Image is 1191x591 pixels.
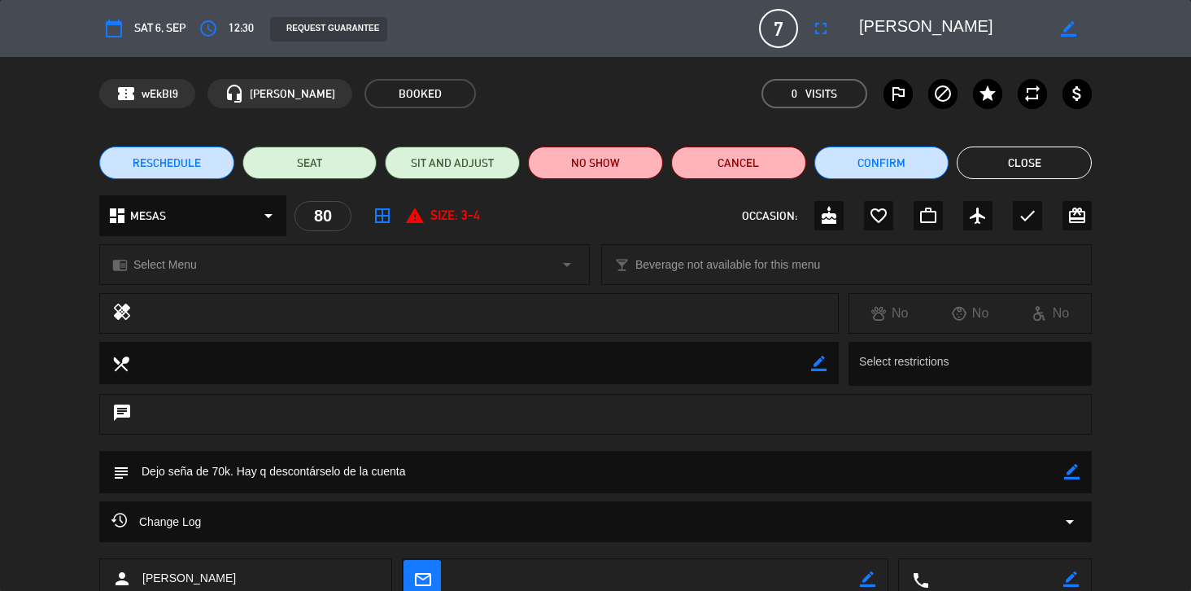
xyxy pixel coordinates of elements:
span: Beverage not available for this menu [635,256,820,274]
i: headset_mic [225,84,244,103]
div: No [849,303,930,324]
i: report_problem [405,206,425,225]
button: Cancel [671,147,806,179]
i: fullscreen [811,19,831,38]
i: block [933,84,953,103]
button: Close [957,147,1092,179]
span: MESAS [130,207,166,225]
button: SIT AND ADJUST [385,147,520,179]
span: 7 [759,9,798,48]
i: mail_outline [413,570,431,588]
i: chrome_reader_mode [112,257,128,273]
i: arrow_drop_down [259,206,278,225]
i: work_outline [918,206,938,225]
i: favorite_border [869,206,888,225]
i: border_color [1064,464,1080,479]
span: 0 [792,85,797,103]
span: BOOKED [364,79,476,108]
button: calendar_today [99,14,129,43]
button: Confirm [814,147,949,179]
i: local_dining [111,354,129,372]
i: attach_money [1067,84,1087,103]
button: access_time [194,14,223,43]
i: healing [112,302,132,325]
i: border_color [1061,21,1076,37]
i: border_color [811,356,827,371]
i: calendar_today [104,19,124,38]
i: person [112,569,132,589]
button: fullscreen [806,14,835,43]
span: Sat 6, Sep [134,19,185,37]
span: [PERSON_NAME] [250,85,335,103]
i: card_giftcard [1067,206,1087,225]
div: No [930,303,1010,324]
button: SEAT [242,147,377,179]
i: access_time [198,19,218,38]
button: NO SHOW [528,147,663,179]
span: 12:30 [229,19,254,37]
em: Visits [805,85,837,103]
span: wEkBl9 [142,85,178,103]
i: border_color [860,571,875,587]
i: repeat [1023,84,1042,103]
span: Select Menu [133,256,197,274]
i: airplanemode_active [968,206,988,225]
span: confirmation_number [116,84,136,103]
i: cake [819,206,839,225]
i: chat [112,403,132,426]
i: dashboard [107,206,127,225]
div: Size: 3-4 [405,205,480,226]
i: border_all [373,206,392,225]
div: 80 [294,201,351,231]
i: star [978,84,997,103]
span: OCCASION: [742,207,797,225]
i: border_color [1063,571,1079,587]
div: No [1010,303,1091,324]
i: check [1018,206,1037,225]
i: arrow_drop_down [557,255,577,274]
span: Change Log [111,512,201,532]
span: RESCHEDULE [133,155,201,172]
i: outlined_flag [888,84,908,103]
span: [PERSON_NAME] [142,569,236,588]
button: RESCHEDULE [99,147,234,179]
i: local_phone [911,571,929,589]
i: local_bar [614,257,630,273]
i: arrow_drop_down [1060,512,1080,532]
i: subject [111,463,129,481]
div: REQUEST GUARANTEE [270,17,387,42]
